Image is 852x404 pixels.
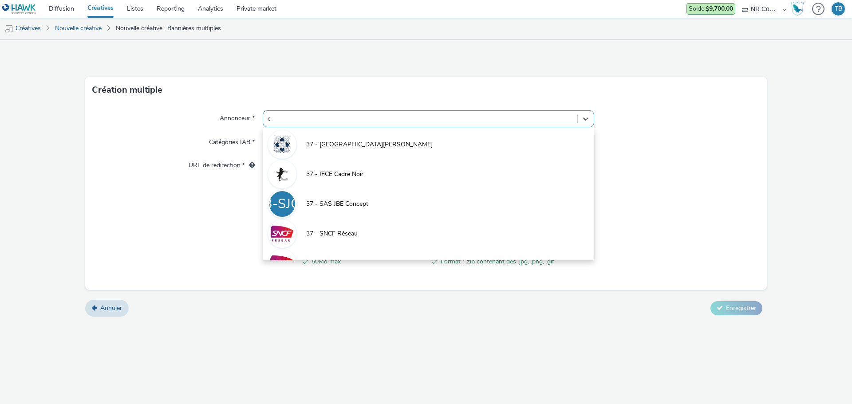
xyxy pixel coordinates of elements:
[269,161,295,187] img: 37 - IFCE Cadre Noir
[92,83,162,97] h3: Création multiple
[689,4,733,13] span: Solde :
[111,18,225,39] a: Nouvelle créative : Bannières multiples
[4,24,13,33] img: mobile
[216,110,258,123] label: Annonceur *
[306,170,363,179] span: 37 - IFCE Cadre Noir
[306,140,433,149] span: 37 - [GEOGRAPHIC_DATA][PERSON_NAME]
[269,251,295,276] img: 37 - SNCF Voyageurs
[245,161,255,170] div: L'URL de redirection sera utilisée comme URL de validation avec certains SSP et ce sera l'URL de ...
[306,259,367,268] span: 37 - SNCF Voyageurs
[791,2,808,16] a: Hawk Academy
[269,132,295,157] img: 37 - Château de Villandry
[706,4,733,13] strong: $9,700.00
[85,300,129,317] a: Annuler
[726,304,756,312] span: Enregistrer
[306,200,368,208] span: 37 - SAS JBE Concept
[306,229,358,238] span: 37 - SNCF Réseau
[100,304,122,312] span: Annuler
[51,18,106,39] a: Nouvelle créative
[791,2,804,16] img: Hawk Academy
[312,256,425,267] span: 50Mo max
[686,3,735,15] div: Les dépenses d'aujourd'hui ne sont pas encore prises en compte dans le solde
[441,256,554,267] span: Format : .zip contenant des .jpg, .png, .gif
[2,4,36,15] img: undefined Logo
[269,221,295,247] img: 37 - SNCF Réseau
[835,2,842,16] div: TB
[185,157,258,170] label: URL de redirection *
[710,301,762,315] button: Enregistrer
[264,192,300,216] div: 3-SJC
[205,134,258,147] label: Catégories IAB *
